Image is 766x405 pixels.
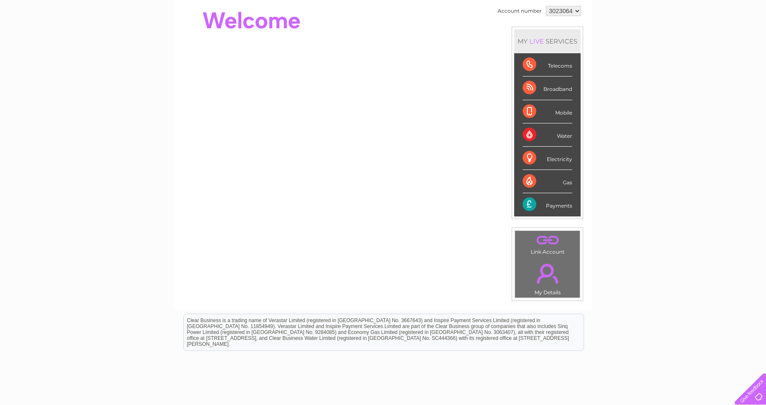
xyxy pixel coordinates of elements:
div: Telecoms [523,53,572,77]
a: Contact [710,36,730,42]
div: MY SERVICES [514,29,581,53]
div: Mobile [523,100,572,123]
a: . [517,259,578,288]
a: . [517,233,578,248]
div: Broadband [523,77,572,100]
div: Payments [523,193,572,216]
a: Water [617,36,633,42]
img: logo.png [27,22,70,48]
td: Account number [496,4,544,18]
a: Telecoms [662,36,687,42]
div: LIVE [528,37,546,45]
td: Link Account [515,230,580,257]
div: Clear Business is a trading name of Verastar Limited (registered in [GEOGRAPHIC_DATA] No. 3667643... [184,5,584,41]
div: Gas [523,170,572,193]
a: Energy [638,36,657,42]
a: 0333 014 3131 [606,4,665,15]
div: Electricity [523,147,572,170]
div: Water [523,123,572,147]
td: My Details [515,257,580,298]
a: Blog [692,36,705,42]
a: Log out [738,36,758,42]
